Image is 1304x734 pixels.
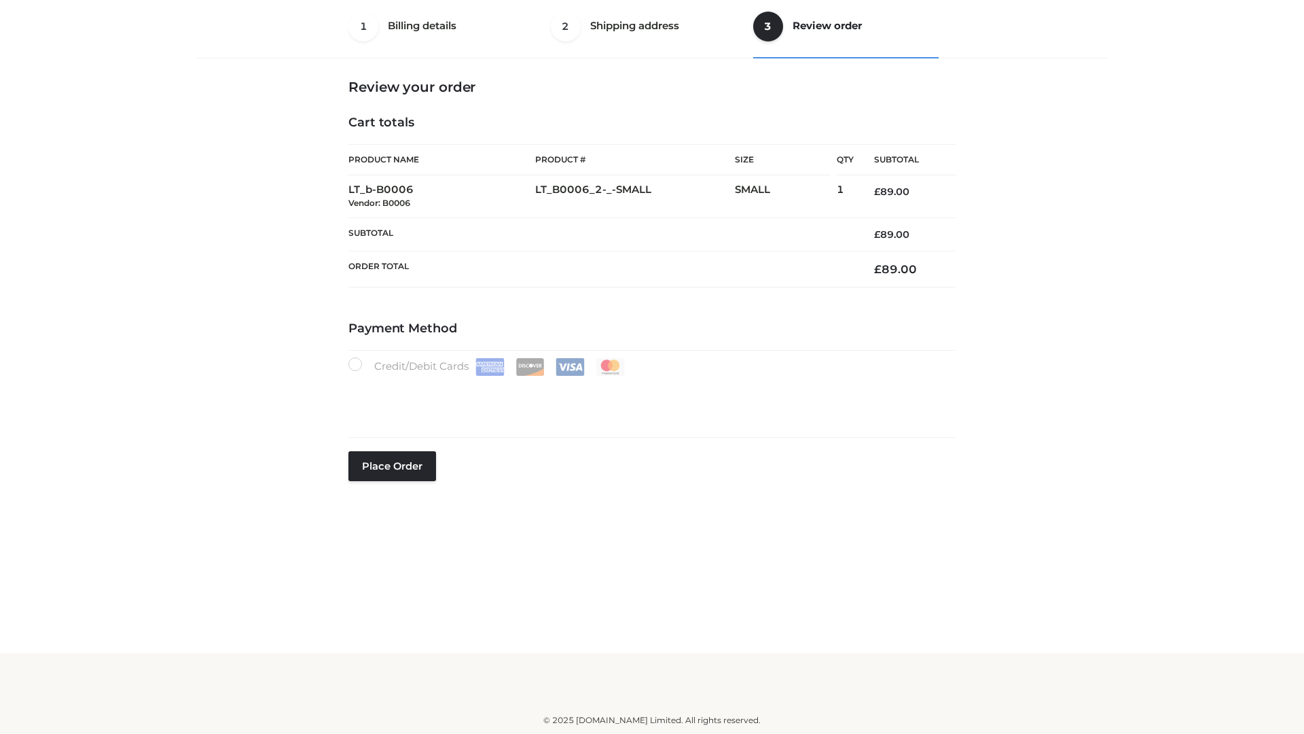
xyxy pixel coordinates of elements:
h3: Review your order [348,79,956,95]
img: Discover [515,358,545,376]
h4: Cart totals [348,116,956,130]
img: Amex [475,358,505,376]
bdi: 89.00 [874,262,917,276]
label: Credit/Debit Cards [348,357,626,376]
th: Product # [535,144,735,175]
th: Order Total [348,251,854,287]
img: Mastercard [596,358,625,376]
button: Place order [348,451,436,481]
td: LT_b-B0006 [348,175,535,218]
bdi: 89.00 [874,228,909,241]
h4: Payment Method [348,321,956,336]
th: Size [735,145,830,175]
td: 1 [837,175,854,218]
th: Product Name [348,144,535,175]
iframe: Secure payment input frame [346,373,953,423]
div: © 2025 [DOMAIN_NAME] Limited. All rights reserved. [202,714,1102,727]
span: £ [874,262,882,276]
td: LT_B0006_2-_-SMALL [535,175,735,218]
bdi: 89.00 [874,186,909,198]
th: Subtotal [854,145,956,175]
small: Vendor: B0006 [348,198,410,208]
th: Subtotal [348,217,854,251]
span: £ [874,228,880,241]
td: SMALL [735,175,837,218]
th: Qty [837,144,854,175]
img: Visa [556,358,585,376]
span: £ [874,186,880,198]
